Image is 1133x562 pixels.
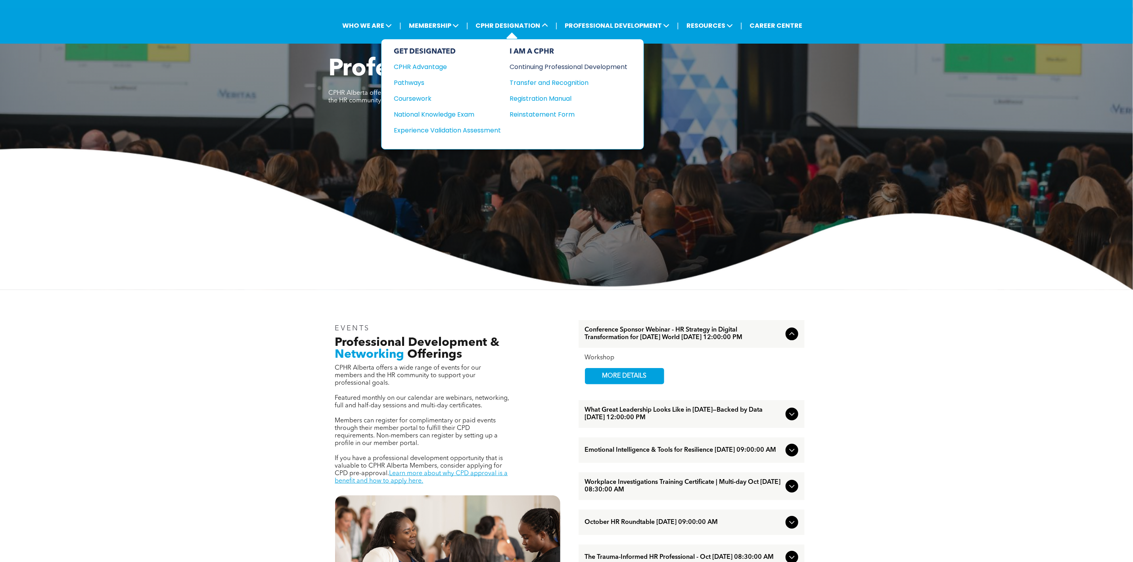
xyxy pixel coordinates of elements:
span: What Great Leadership Looks Like in [DATE]—Backed by Data [DATE] 12:00:00 PM [585,407,782,422]
a: Reinstatement Form [510,109,628,119]
li: | [740,17,742,34]
a: CAREER CENTRE [748,18,805,33]
span: Emotional Intelligence & Tools for Resilience [DATE] 09:00:00 AM [585,447,782,454]
span: EVENTS [335,325,370,332]
span: WHO WE ARE [340,18,394,33]
span: RESOURCES [684,18,735,33]
a: CPHR Advantage [394,62,501,72]
span: Featured monthly on our calendar are webinars, networking, full and half-day sessions and multi-d... [335,395,510,409]
span: Professional Development & [335,337,500,349]
span: Networking [335,349,405,361]
span: Offerings [408,349,462,361]
a: Experience Validation Assessment [394,125,501,135]
a: Pathways [394,78,501,88]
li: | [556,17,558,34]
a: Registration Manual [510,94,628,104]
span: Workplace Investigations Training Certificate | Multi-day Oct [DATE] 08:30:00 AM [585,479,782,494]
li: | [466,17,468,34]
a: Continuing Professional Development [510,62,628,72]
a: Coursework [394,94,501,104]
div: I AM A CPHR [510,47,628,56]
span: Conference Sponsor Webinar - HR Strategy in Digital Transformation for [DATE] World [DATE] 12:00:... [585,326,782,341]
div: Coursework [394,94,491,104]
span: October HR Roundtable [DATE] 09:00:00 AM [585,519,782,526]
span: CPHR Alberta offers a wide range of events for our members and the HR community to support your p... [329,90,517,104]
div: Workshop [585,354,798,362]
div: GET DESIGNATED [394,47,501,56]
span: The Trauma-Informed HR Professional - Oct [DATE] 08:30:00 AM [585,554,782,561]
div: Pathways [394,78,491,88]
span: CPHR Alberta offers a wide range of events for our members and the HR community to support your p... [335,365,481,386]
span: PROFESSIONAL DEVELOPMENT [562,18,672,33]
a: National Knowledge Exam [394,109,501,119]
div: Experience Validation Assessment [394,125,491,135]
div: Registration Manual [510,94,616,104]
li: | [677,17,679,34]
div: CPHR Advantage [394,62,491,72]
a: Learn more about why CPD approval is a benefit and how to apply here. [335,470,508,484]
a: MORE DETAILS [585,368,664,384]
div: National Knowledge Exam [394,109,491,119]
li: | [399,17,401,34]
span: Professional Development [329,58,633,81]
a: Transfer and Recognition [510,78,628,88]
span: MORE DETAILS [593,368,656,384]
div: Continuing Professional Development [510,62,616,72]
div: Reinstatement Form [510,109,616,119]
span: If you have a professional development opportunity that is valuable to CPHR Alberta Members, cons... [335,455,503,477]
span: Members can register for complimentary or paid events through their member portal to fulfill thei... [335,418,498,447]
span: MEMBERSHIP [406,18,461,33]
div: Transfer and Recognition [510,78,616,88]
span: CPHR DESIGNATION [474,18,550,33]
